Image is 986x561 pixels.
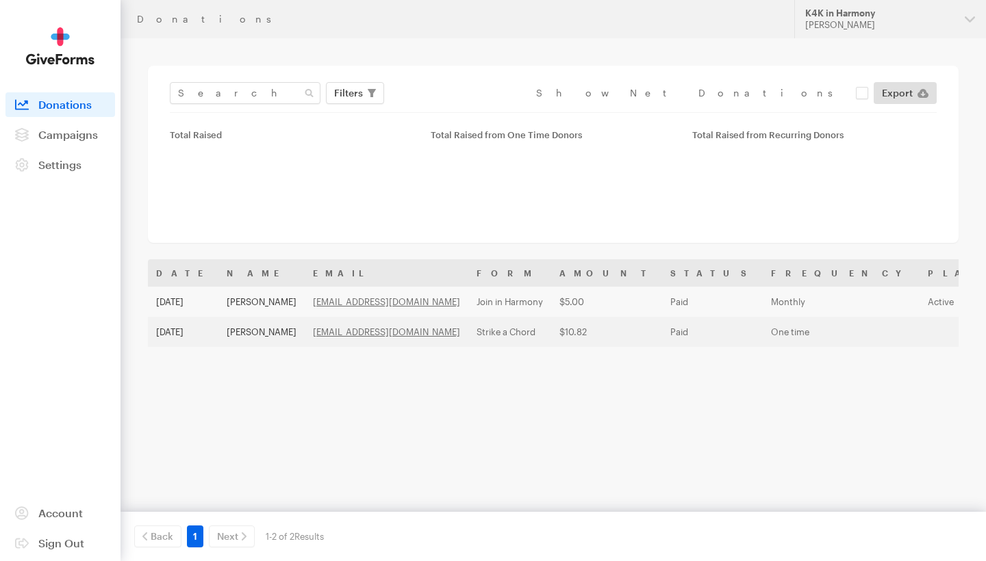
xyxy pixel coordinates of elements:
button: Filters [326,82,384,104]
td: Strike a Chord [468,317,551,347]
input: Search Name & Email [170,82,320,104]
a: Donations [5,92,115,117]
th: Status [662,259,763,287]
th: Amount [551,259,662,287]
th: Name [218,259,305,287]
td: $5.00 [551,287,662,317]
th: Date [148,259,218,287]
th: Form [468,259,551,287]
td: Paid [662,317,763,347]
div: [PERSON_NAME] [805,19,954,31]
span: Results [294,531,324,542]
td: Join in Harmony [468,287,551,317]
span: Account [38,506,83,519]
a: Sign Out [5,531,115,556]
td: [PERSON_NAME] [218,317,305,347]
a: [EMAIL_ADDRESS][DOMAIN_NAME] [313,296,460,307]
img: GiveForms [26,27,94,65]
td: $10.82 [551,317,662,347]
div: Total Raised [170,129,414,140]
a: Campaigns [5,122,115,147]
th: Frequency [763,259,920,287]
a: Export [874,82,937,104]
span: Donations [38,98,92,111]
td: [DATE] [148,287,218,317]
td: One time [763,317,920,347]
td: [DATE] [148,317,218,347]
span: Campaigns [38,128,98,141]
div: Total Raised from One Time Donors [431,129,675,140]
a: Account [5,501,115,525]
div: Total Raised from Recurring Donors [692,129,937,140]
a: Settings [5,153,115,177]
span: Sign Out [38,536,84,549]
td: [PERSON_NAME] [218,287,305,317]
div: K4K in Harmony [805,8,954,19]
div: 1-2 of 2 [266,525,324,547]
td: Monthly [763,287,920,317]
td: Paid [662,287,763,317]
span: Settings [38,158,81,171]
span: Filters [334,85,363,101]
span: Export [882,85,913,101]
a: [EMAIL_ADDRESS][DOMAIN_NAME] [313,326,460,337]
th: Email [305,259,468,287]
